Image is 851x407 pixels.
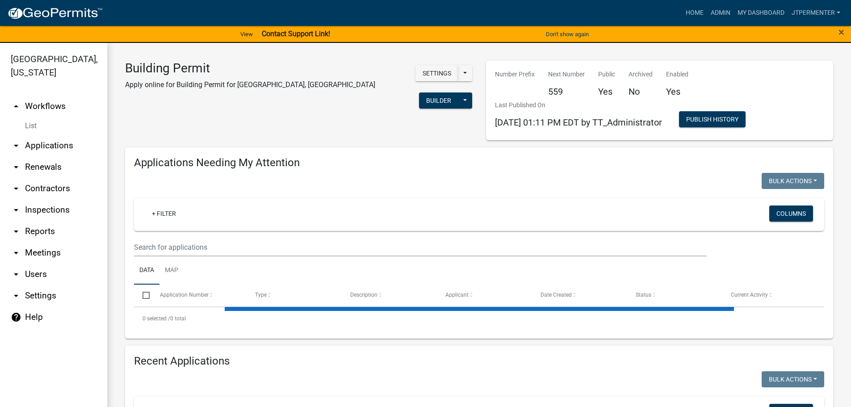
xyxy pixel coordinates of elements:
[11,248,21,258] i: arrow_drop_down
[134,256,159,285] a: Data
[548,70,585,79] p: Next Number
[734,4,788,21] a: My Dashboard
[541,292,572,298] span: Date Created
[532,285,627,306] datatable-header-cell: Date Created
[134,355,824,368] h4: Recent Applications
[542,27,592,42] button: Don't show again
[255,292,267,298] span: Type
[636,292,651,298] span: Status
[134,238,707,256] input: Search for applications
[11,205,21,215] i: arrow_drop_down
[11,101,21,112] i: arrow_drop_up
[11,312,21,323] i: help
[11,140,21,151] i: arrow_drop_down
[237,27,256,42] a: View
[762,371,824,387] button: Bulk Actions
[159,256,184,285] a: Map
[445,292,469,298] span: Applicant
[495,70,535,79] p: Number Prefix
[495,117,662,128] span: [DATE] 01:11 PM EDT by TT_Administrator
[11,269,21,280] i: arrow_drop_down
[598,86,615,97] h5: Yes
[11,162,21,172] i: arrow_drop_down
[415,65,458,81] button: Settings
[11,183,21,194] i: arrow_drop_down
[548,86,585,97] h5: 559
[143,315,170,322] span: 0 selected /
[262,29,330,38] strong: Contact Support Link!
[11,290,21,301] i: arrow_drop_down
[160,292,209,298] span: Application Number
[769,206,813,222] button: Columns
[125,80,375,90] p: Apply online for Building Permit for [GEOGRAPHIC_DATA], [GEOGRAPHIC_DATA]
[419,92,458,109] button: Builder
[679,111,746,127] button: Publish History
[679,116,746,123] wm-modal-confirm: Workflow Publish History
[125,61,375,76] h3: Building Permit
[342,285,437,306] datatable-header-cell: Description
[495,101,662,110] p: Last Published On
[134,285,151,306] datatable-header-cell: Select
[838,27,844,38] button: Close
[666,70,688,79] p: Enabled
[707,4,734,21] a: Admin
[598,70,615,79] p: Public
[722,285,817,306] datatable-header-cell: Current Activity
[134,307,824,330] div: 0 total
[629,86,653,97] h5: No
[145,206,183,222] a: + Filter
[350,292,377,298] span: Description
[762,173,824,189] button: Bulk Actions
[629,70,653,79] p: Archived
[838,26,844,38] span: ×
[151,285,246,306] datatable-header-cell: Application Number
[437,285,532,306] datatable-header-cell: Applicant
[731,292,768,298] span: Current Activity
[134,156,824,169] h4: Applications Needing My Attention
[246,285,341,306] datatable-header-cell: Type
[11,226,21,237] i: arrow_drop_down
[682,4,707,21] a: Home
[788,4,844,21] a: jtpermenter
[666,86,688,97] h5: Yes
[627,285,722,306] datatable-header-cell: Status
